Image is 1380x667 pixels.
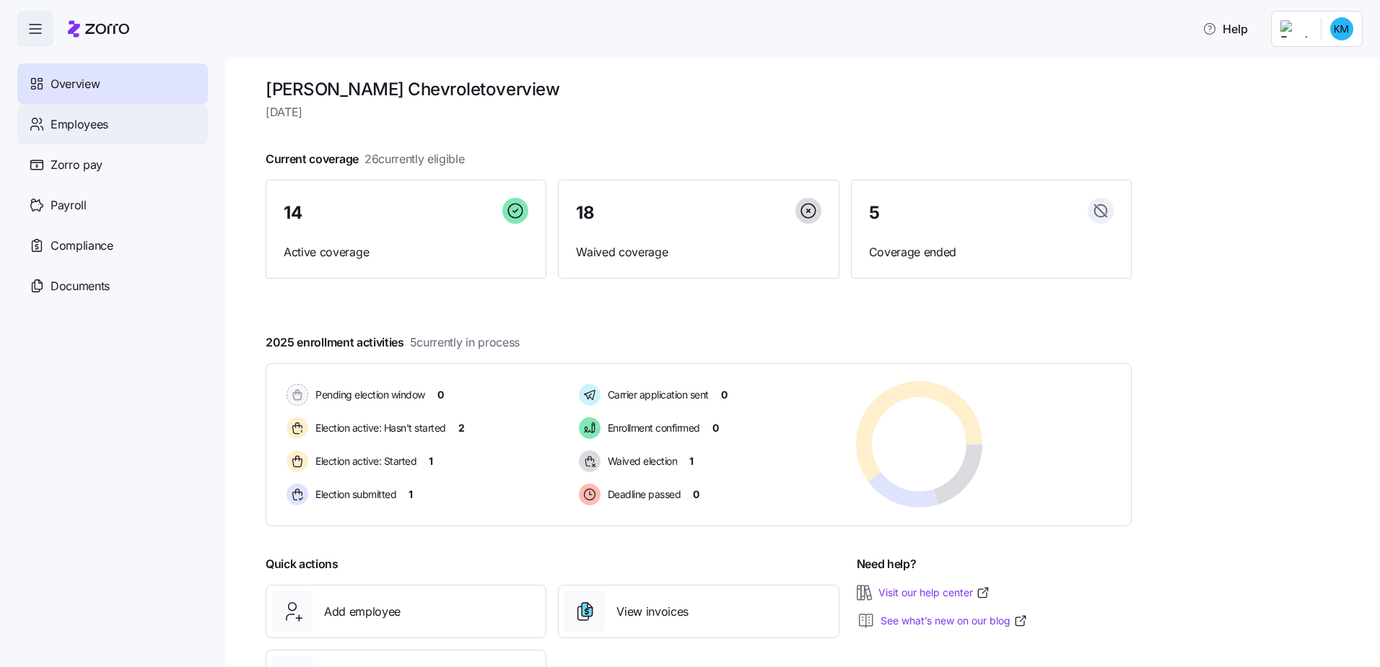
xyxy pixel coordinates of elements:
[881,614,1028,628] a: See what’s new on our blog
[721,388,728,402] span: 0
[311,487,396,502] span: Election submitted
[266,555,339,573] span: Quick actions
[429,454,433,468] span: 1
[364,150,465,168] span: 26 currently eligible
[616,603,689,621] span: View invoices
[576,204,594,222] span: 18
[17,64,208,104] a: Overview
[311,454,416,468] span: Election active: Started
[1191,14,1259,43] button: Help
[17,104,208,144] a: Employees
[712,421,719,435] span: 0
[410,333,520,352] span: 5 currently in process
[51,196,87,214] span: Payroll
[51,75,100,93] span: Overview
[693,487,699,502] span: 0
[266,78,1132,100] h1: [PERSON_NAME] Chevrolet overview
[51,115,108,134] span: Employees
[266,103,1132,121] span: [DATE]
[17,185,208,225] a: Payroll
[878,585,990,600] a: Visit our help center
[17,144,208,185] a: Zorro pay
[869,204,880,222] span: 5
[458,421,465,435] span: 2
[17,225,208,266] a: Compliance
[324,603,401,621] span: Add employee
[689,454,694,468] span: 1
[857,555,917,573] span: Need help?
[51,277,110,295] span: Documents
[266,150,465,168] span: Current coverage
[869,243,1114,261] span: Coverage ended
[17,266,208,306] a: Documents
[51,237,113,255] span: Compliance
[603,421,700,435] span: Enrollment confirmed
[1280,20,1309,38] img: Employer logo
[603,487,681,502] span: Deadline passed
[603,454,678,468] span: Waived election
[311,421,446,435] span: Election active: Hasn't started
[311,388,425,402] span: Pending election window
[409,487,413,502] span: 1
[51,156,102,174] span: Zorro pay
[284,243,528,261] span: Active coverage
[1330,17,1353,40] img: f420d0e97b30cd580bf4cc72e915b3c3
[603,388,709,402] span: Carrier application sent
[284,204,302,222] span: 14
[437,388,444,402] span: 0
[576,243,821,261] span: Waived coverage
[1202,20,1248,38] span: Help
[266,333,520,352] span: 2025 enrollment activities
